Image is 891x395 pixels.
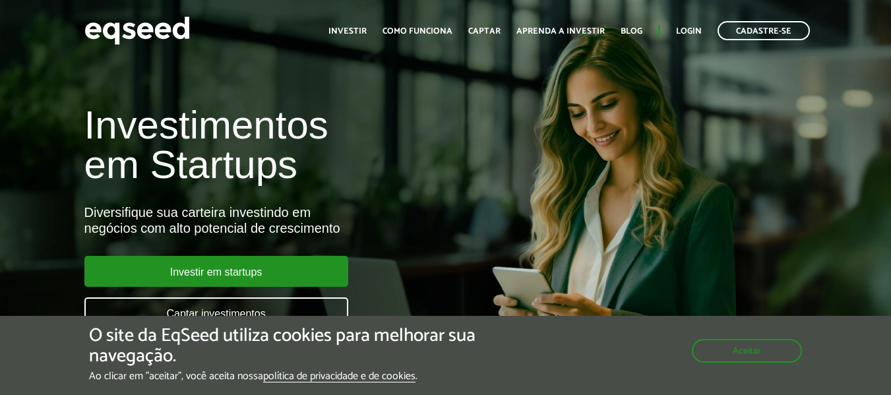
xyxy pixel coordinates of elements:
[383,27,452,36] a: Como funciona
[84,13,190,48] img: EqSeed
[89,326,516,367] h5: O site da EqSeed utiliza cookies para melhorar sua navegação.
[89,370,516,382] p: Ao clicar em "aceitar", você aceita nossa .
[84,297,348,328] a: Captar investimentos
[328,27,367,36] a: Investir
[84,256,348,287] a: Investir em startups
[692,339,802,363] button: Aceitar
[468,27,501,36] a: Captar
[84,106,510,185] h1: Investimentos em Startups
[621,27,642,36] a: Blog
[676,27,702,36] a: Login
[516,27,605,36] a: Aprenda a investir
[718,21,810,40] a: Cadastre-se
[263,371,415,382] a: política de privacidade e de cookies
[84,204,510,236] div: Diversifique sua carteira investindo em negócios com alto potencial de crescimento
